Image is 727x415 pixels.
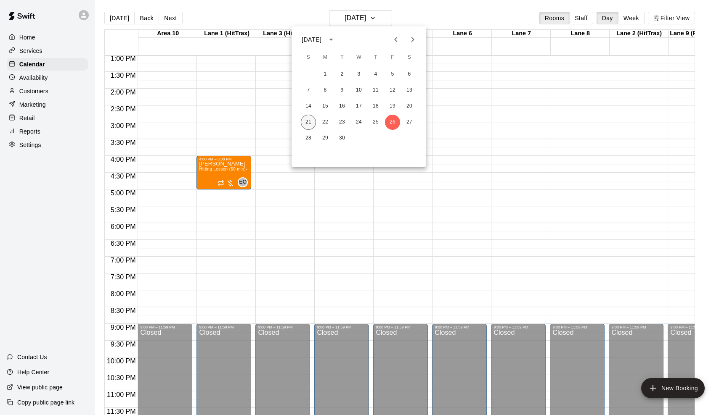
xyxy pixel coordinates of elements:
[368,99,383,114] button: 18
[351,83,366,98] button: 10
[385,49,400,66] span: Friday
[402,99,417,114] button: 20
[334,115,350,130] button: 23
[368,115,383,130] button: 25
[351,49,366,66] span: Wednesday
[302,35,321,44] div: [DATE]
[334,67,350,82] button: 2
[387,31,404,48] button: Previous month
[351,67,366,82] button: 3
[334,83,350,98] button: 9
[318,99,333,114] button: 15
[318,131,333,146] button: 29
[402,67,417,82] button: 6
[368,49,383,66] span: Thursday
[318,83,333,98] button: 8
[368,67,383,82] button: 4
[318,115,333,130] button: 22
[301,131,316,146] button: 28
[385,115,400,130] button: 26
[301,83,316,98] button: 7
[402,49,417,66] span: Saturday
[334,131,350,146] button: 30
[368,83,383,98] button: 11
[351,115,366,130] button: 24
[301,49,316,66] span: Sunday
[324,32,338,47] button: calendar view is open, switch to year view
[385,67,400,82] button: 5
[351,99,366,114] button: 17
[404,31,421,48] button: Next month
[402,115,417,130] button: 27
[334,49,350,66] span: Tuesday
[301,115,316,130] button: 21
[318,67,333,82] button: 1
[318,49,333,66] span: Monday
[334,99,350,114] button: 16
[385,99,400,114] button: 19
[402,83,417,98] button: 13
[385,83,400,98] button: 12
[301,99,316,114] button: 14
